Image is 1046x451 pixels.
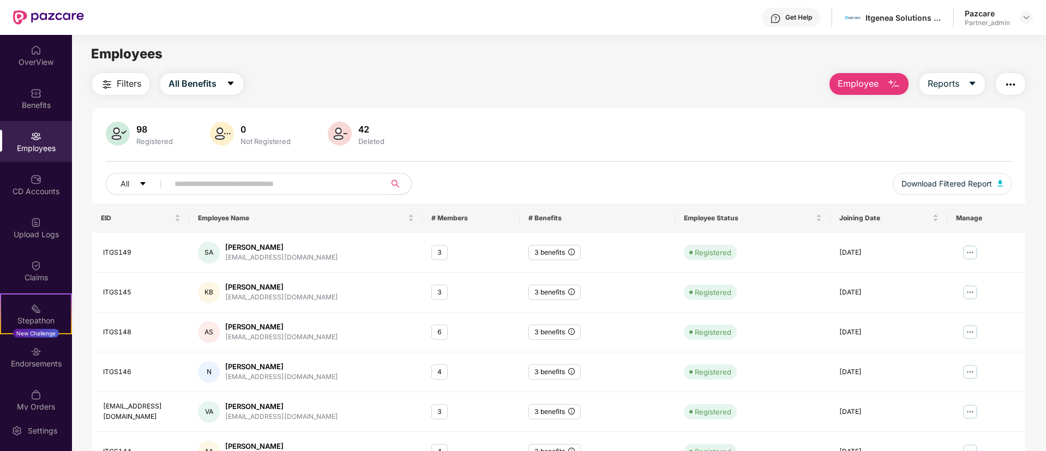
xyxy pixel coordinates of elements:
[238,137,293,146] div: Not Registered
[31,303,41,314] img: svg+xml;base64,PHN2ZyB4bWxucz0iaHR0cDovL3d3dy53My5vcmcvMjAwMC9zdmciIHdpZHRoPSIyMSIgaGVpZ2h0PSIyMC...
[121,178,129,190] span: All
[225,332,338,342] div: [EMAIL_ADDRESS][DOMAIN_NAME]
[160,73,243,95] button: All Benefitscaret-down
[423,203,520,233] th: # Members
[1022,13,1031,22] img: svg+xml;base64,PHN2ZyBpZD0iRHJvcGRvd24tMzJ4MzIiIHhtbG5zPSJodHRwOi8vd3d3LnczLm9yZy8yMDAwL3N2ZyIgd2...
[101,214,172,223] span: EID
[134,124,175,135] div: 98
[997,180,1003,187] img: svg+xml;base64,PHN2ZyB4bWxucz0iaHR0cDovL3d3dy53My5vcmcvMjAwMC9zdmciIHhtbG5zOnhsaW5rPSJodHRwOi8vd3...
[103,327,181,338] div: ITGS148
[1004,78,1017,91] img: svg+xml;base64,PHN2ZyB4bWxucz0iaHR0cDovL3d3dy53My5vcmcvMjAwMC9zdmciIHdpZHRoPSIyNCIgaGVpZ2h0PSIyNC...
[431,364,448,380] div: 4
[198,281,220,303] div: KB
[829,73,909,95] button: Employee
[225,401,338,412] div: [PERSON_NAME]
[225,292,338,303] div: [EMAIL_ADDRESS][DOMAIN_NAME]
[13,10,84,25] img: New Pazcare Logo
[568,368,575,375] span: info-circle
[31,389,41,400] img: svg+xml;base64,PHN2ZyBpZD0iTXlfT3JkZXJzIiBkYXRhLW5hbWU9Ik15IE9yZGVycyIgeG1sbnM9Imh0dHA6Ly93d3cudz...
[106,173,172,195] button: Allcaret-down
[139,180,147,189] span: caret-down
[225,322,338,332] div: [PERSON_NAME]
[785,13,812,22] div: Get Help
[965,8,1010,19] div: Pazcare
[528,324,581,340] div: 3 benefits
[961,363,979,381] img: manageButton
[431,324,448,340] div: 6
[947,203,1025,233] th: Manage
[1,315,71,326] div: Stepathon
[887,78,900,91] img: svg+xml;base64,PHN2ZyB4bWxucz0iaHR0cDovL3d3dy53My5vcmcvMjAwMC9zdmciIHhtbG5zOnhsaW5rPSJodHRwOi8vd3...
[117,77,141,91] span: Filters
[839,214,930,223] span: Joining Date
[198,401,220,423] div: VA
[31,174,41,185] img: svg+xml;base64,PHN2ZyBpZD0iQ0RfQWNjb3VudHMiIGRhdGEtbmFtZT0iQ0QgQWNjb3VudHMiIHhtbG5zPSJodHRwOi8vd3...
[893,173,1012,195] button: Download Filtered Report
[520,203,675,233] th: # Benefits
[839,327,939,338] div: [DATE]
[103,401,181,422] div: [EMAIL_ADDRESS][DOMAIN_NAME]
[103,367,181,377] div: ITGS146
[198,214,406,223] span: Employee Name
[31,260,41,271] img: svg+xml;base64,PHN2ZyBpZD0iQ2xhaW0iIHhtbG5zPSJodHRwOi8vd3d3LnczLm9yZy8yMDAwL3N2ZyIgd2lkdGg9IjIwIi...
[845,10,861,26] img: 106931595_3072030449549100_5699994001076542286_n.png
[238,124,293,135] div: 0
[169,77,217,91] span: All Benefits
[210,122,234,146] img: svg+xml;base64,PHN2ZyB4bWxucz0iaHR0cDovL3d3dy53My5vcmcvMjAwMC9zdmciIHhtbG5zOnhsaW5rPSJodHRwOi8vd3...
[568,328,575,335] span: info-circle
[684,214,814,223] span: Employee Status
[968,79,977,89] span: caret-down
[528,245,581,261] div: 3 benefits
[106,122,130,146] img: svg+xml;base64,PHN2ZyB4bWxucz0iaHR0cDovL3d3dy53My5vcmcvMjAwMC9zdmciIHhtbG5zOnhsaW5rPSJodHRwOi8vd3...
[568,408,575,414] span: info-circle
[198,242,220,263] div: SA
[225,242,338,252] div: [PERSON_NAME]
[225,412,338,422] div: [EMAIL_ADDRESS][DOMAIN_NAME]
[839,367,939,377] div: [DATE]
[770,13,781,24] img: svg+xml;base64,PHN2ZyBpZD0iSGVscC0zMngzMiIgeG1sbnM9Imh0dHA6Ly93d3cudzMub3JnLzIwMDAvc3ZnIiB3aWR0aD...
[91,46,163,62] span: Employees
[965,19,1010,27] div: Partner_admin
[839,248,939,258] div: [DATE]
[384,173,412,195] button: search
[695,406,731,417] div: Registered
[431,404,448,420] div: 3
[13,329,59,338] div: New Challenge
[901,178,992,190] span: Download Filtered Report
[431,285,448,300] div: 3
[961,403,979,420] img: manageButton
[865,13,942,23] div: Itgenea Solutions Private Limited
[838,77,879,91] span: Employee
[695,247,731,258] div: Registered
[11,425,22,436] img: svg+xml;base64,PHN2ZyBpZD0iU2V0dGluZy0yMHgyMCIgeG1sbnM9Imh0dHA6Ly93d3cudzMub3JnLzIwMDAvc3ZnIiB3aW...
[528,364,581,380] div: 3 benefits
[961,323,979,341] img: manageButton
[100,78,113,91] img: svg+xml;base64,PHN2ZyB4bWxucz0iaHR0cDovL3d3dy53My5vcmcvMjAwMC9zdmciIHdpZHRoPSIyNCIgaGVpZ2h0PSIyNC...
[92,203,189,233] th: EID
[31,346,41,357] img: svg+xml;base64,PHN2ZyBpZD0iRW5kb3JzZW1lbnRzIiB4bWxucz0iaHR0cDovL3d3dy53My5vcmcvMjAwMC9zdmciIHdpZH...
[928,77,959,91] span: Reports
[356,137,387,146] div: Deleted
[675,203,831,233] th: Employee Status
[31,88,41,99] img: svg+xml;base64,PHN2ZyBpZD0iQmVuZWZpdHMiIHhtbG5zPSJodHRwOi8vd3d3LnczLm9yZy8yMDAwL3N2ZyIgd2lkdGg9Ij...
[328,122,352,146] img: svg+xml;base64,PHN2ZyB4bWxucz0iaHR0cDovL3d3dy53My5vcmcvMjAwMC9zdmciIHhtbG5zOnhsaW5rPSJodHRwOi8vd3...
[31,131,41,142] img: svg+xml;base64,PHN2ZyBpZD0iRW1wbG95ZWVzIiB4bWxucz0iaHR0cDovL3d3dy53My5vcmcvMjAwMC9zdmciIHdpZHRoPS...
[31,45,41,56] img: svg+xml;base64,PHN2ZyBpZD0iSG9tZSIgeG1sbnM9Imh0dHA6Ly93d3cudzMub3JnLzIwMDAvc3ZnIiB3aWR0aD0iMjAiIG...
[431,245,448,261] div: 3
[225,252,338,263] div: [EMAIL_ADDRESS][DOMAIN_NAME]
[695,366,731,377] div: Registered
[225,282,338,292] div: [PERSON_NAME]
[961,284,979,301] img: manageButton
[919,73,985,95] button: Reportscaret-down
[831,203,947,233] th: Joining Date
[528,404,581,420] div: 3 benefits
[134,137,175,146] div: Registered
[103,248,181,258] div: ITGS149
[356,124,387,135] div: 42
[198,361,220,383] div: N
[31,217,41,228] img: svg+xml;base64,PHN2ZyBpZD0iVXBsb2FkX0xvZ3MiIGRhdGEtbmFtZT0iVXBsb2FkIExvZ3MiIHhtbG5zPSJodHRwOi8vd3...
[568,249,575,255] span: info-circle
[189,203,423,233] th: Employee Name
[92,73,149,95] button: Filters
[225,362,338,372] div: [PERSON_NAME]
